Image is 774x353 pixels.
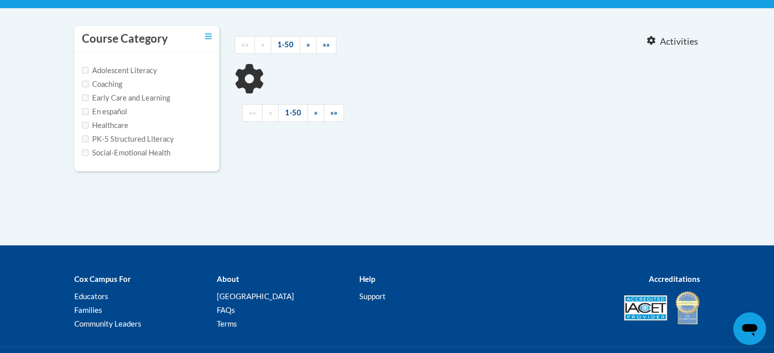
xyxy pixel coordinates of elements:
a: Toggle collapse [205,31,212,42]
span: Activities [660,36,698,47]
input: Checkbox for Options [82,149,89,156]
a: Families [74,305,102,314]
input: Checkbox for Options [82,94,89,101]
a: Educators [74,292,108,301]
a: Begining [235,36,255,54]
input: Checkbox for Options [82,136,89,142]
label: En español [82,106,127,117]
input: Checkbox for Options [82,108,89,115]
a: Next [300,36,317,54]
input: Checkbox for Options [82,81,89,87]
iframe: Button to launch messaging window [733,312,766,345]
b: Accreditations [649,274,700,283]
a: 1-50 [278,104,308,122]
h3: Course Category [82,31,168,47]
span: » [314,108,318,117]
a: Community Leaders [74,319,141,328]
a: [GEOGRAPHIC_DATA] [216,292,294,301]
a: Previous [262,104,279,122]
a: Next [307,104,324,122]
span: »» [323,40,330,49]
b: Cox Campus For [74,274,131,283]
span: »» [330,108,337,117]
a: FAQs [216,305,235,314]
span: » [306,40,310,49]
b: Help [359,274,375,283]
span: « [269,108,272,117]
span: «« [249,108,256,117]
a: Support [359,292,385,301]
a: 1-50 [271,36,300,54]
input: Checkbox for Options [82,67,89,74]
b: About [216,274,239,283]
img: Accredited IACET® Provider [624,295,667,320]
label: Healthcare [82,120,128,131]
label: Social-Emotional Health [82,147,170,158]
a: End [324,104,344,122]
img: IDA® Accredited [675,290,700,326]
a: Previous [254,36,271,54]
span: « [261,40,265,49]
a: End [316,36,336,54]
label: Coaching [82,79,122,90]
label: Early Care and Learning [82,92,170,104]
a: Terms [216,319,237,328]
input: Checkbox for Options [82,122,89,129]
label: Adolescent Literacy [82,65,157,76]
span: «« [241,40,248,49]
label: PK-5 Structured Literacy [82,134,174,145]
a: Begining [242,104,263,122]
